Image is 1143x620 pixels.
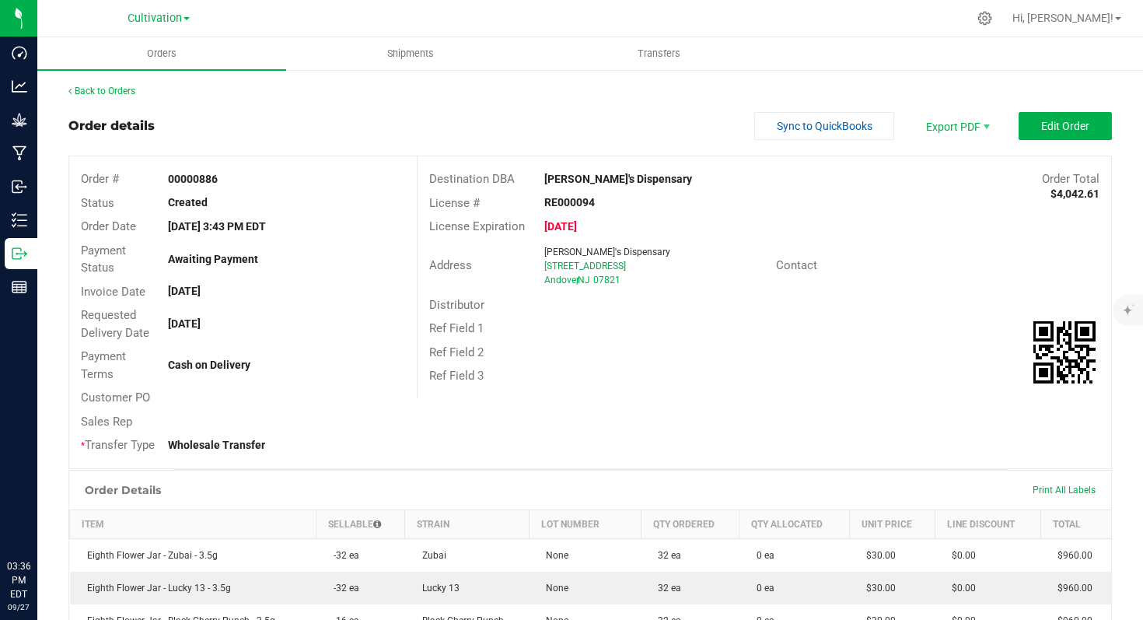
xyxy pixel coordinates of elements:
[749,583,774,594] span: 0 ea
[81,391,150,405] span: Customer PO
[910,112,1003,140] li: Export PDF
[538,550,568,561] span: None
[429,172,515,186] span: Destination DBA
[414,583,460,594] span: Lucky 13
[326,583,359,594] span: -32 ea
[81,285,145,299] span: Invoice Date
[126,47,197,61] span: Orders
[81,438,155,452] span: Transfer Type
[1040,510,1111,538] th: Total
[429,369,484,383] span: Ref Field 3
[12,279,27,295] inline-svg: Reports
[37,37,286,70] a: Orders
[975,11,994,26] div: Manage settings
[12,179,27,194] inline-svg: Inbound
[429,196,480,210] span: License #
[429,345,484,359] span: Ref Field 2
[316,510,405,538] th: Sellable
[749,550,774,561] span: 0 ea
[79,583,231,594] span: Eighth Flower Jar - Lucky 13 - 3.5g
[935,510,1040,538] th: Line Discount
[81,308,149,340] span: Requested Delivery Date
[414,550,446,561] span: Zubai
[81,219,136,233] span: Order Date
[286,37,535,70] a: Shipments
[944,550,976,561] span: $0.00
[544,220,577,233] strong: [DATE]
[429,321,484,335] span: Ref Field 1
[366,47,455,61] span: Shipments
[1033,321,1096,384] img: Scan me!
[68,86,135,96] a: Back to Orders
[81,415,132,429] span: Sales Rep
[68,117,155,135] div: Order details
[1019,112,1112,140] button: Edit Order
[617,47,701,61] span: Transfers
[85,484,161,496] h1: Order Details
[429,258,472,272] span: Address
[81,196,114,210] span: Status
[944,583,976,594] span: $0.00
[12,246,27,261] inline-svg: Outbound
[12,79,27,94] inline-svg: Analytics
[544,261,626,271] span: [STREET_ADDRESS]
[1033,321,1096,384] qrcode: 00000886
[858,583,896,594] span: $30.00
[1041,120,1089,132] span: Edit Order
[81,243,126,275] span: Payment Status
[79,550,218,561] span: Eighth Flower Jar - Zubai - 3.5g
[754,112,894,140] button: Sync to QuickBooks
[405,510,530,538] th: Strain
[12,145,27,161] inline-svg: Manufacturing
[576,275,578,285] span: ,
[429,298,484,312] span: Distributor
[529,510,641,538] th: Lot Number
[650,583,681,594] span: 32 ea
[16,496,62,542] iframe: Resource center
[429,219,525,233] span: License Expiration
[544,247,670,257] span: [PERSON_NAME]'s Dispensary
[776,258,817,272] span: Contact
[168,359,250,371] strong: Cash on Delivery
[1050,187,1099,200] strong: $4,042.61
[12,45,27,61] inline-svg: Dashboard
[535,37,784,70] a: Transfers
[70,510,316,538] th: Item
[81,349,126,381] span: Payment Terms
[1042,172,1099,186] span: Order Total
[7,559,30,601] p: 03:36 PM EDT
[1012,12,1113,24] span: Hi, [PERSON_NAME]!
[544,275,579,285] span: Andover
[168,173,218,185] strong: 00000886
[168,196,208,208] strong: Created
[1033,485,1096,496] span: Print All Labels
[777,120,872,132] span: Sync to QuickBooks
[578,275,590,285] span: NJ
[12,112,27,128] inline-svg: Grow
[326,550,359,561] span: -32 ea
[168,317,201,330] strong: [DATE]
[1050,550,1092,561] span: $960.00
[7,601,30,613] p: 09/27
[12,212,27,228] inline-svg: Inventory
[641,510,739,538] th: Qty Ordered
[739,510,849,538] th: Qty Allocated
[168,220,266,233] strong: [DATE] 3:43 PM EDT
[168,439,265,451] strong: Wholesale Transfer
[1050,583,1092,594] span: $960.00
[168,285,201,297] strong: [DATE]
[858,550,896,561] span: $30.00
[544,196,595,208] strong: RE000094
[650,550,681,561] span: 32 ea
[538,583,568,594] span: None
[128,12,182,25] span: Cultivation
[168,253,258,265] strong: Awaiting Payment
[544,173,692,185] strong: [PERSON_NAME]'s Dispensary
[593,275,620,285] span: 07821
[81,172,119,186] span: Order #
[849,510,935,538] th: Unit Price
